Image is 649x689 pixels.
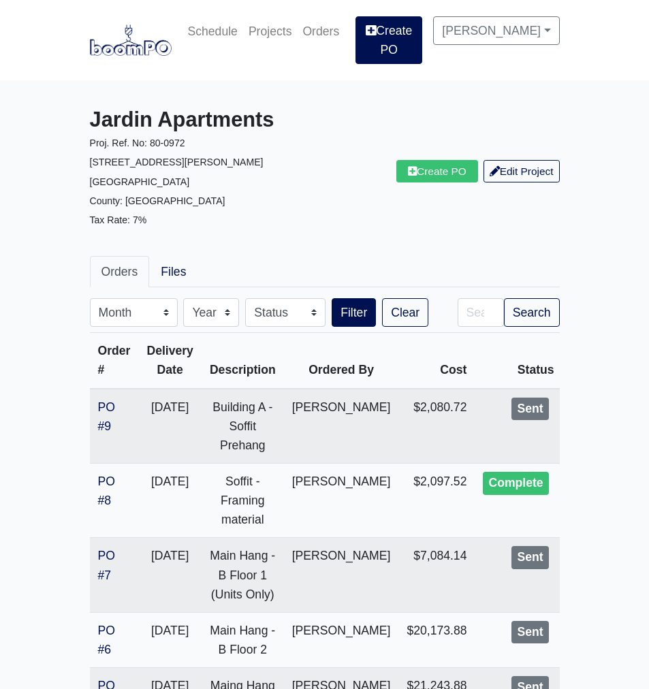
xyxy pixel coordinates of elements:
[332,298,376,327] button: Filter
[511,621,548,644] div: Sent
[504,298,560,327] button: Search
[202,333,284,389] th: Description
[90,108,315,133] h3: Jardin Apartments
[149,256,197,287] a: Files
[284,538,399,612] td: [PERSON_NAME]
[297,16,345,46] a: Orders
[458,298,504,327] input: Search
[90,214,147,225] small: Tax Rate: 7%
[511,398,548,421] div: Sent
[202,612,284,667] td: Main Hang - B Floor 2
[90,333,139,389] th: Order #
[398,538,475,612] td: $7,084.14
[475,333,562,389] th: Status
[355,16,422,64] a: Create PO
[183,16,243,46] a: Schedule
[483,472,548,495] div: Complete
[90,25,172,56] img: boomPO
[243,16,298,46] a: Projects
[138,463,201,537] td: [DATE]
[284,463,399,537] td: [PERSON_NAME]
[202,463,284,537] td: Soffit - Framing material
[98,475,115,507] a: PO #8
[90,195,225,206] small: County: [GEOGRAPHIC_DATA]
[90,256,150,287] a: Orders
[382,298,428,327] a: Clear
[284,612,399,667] td: [PERSON_NAME]
[511,546,548,569] div: Sent
[98,400,115,433] a: PO #9
[284,333,399,389] th: Ordered By
[284,389,399,464] td: [PERSON_NAME]
[90,157,264,167] small: [STREET_ADDRESS][PERSON_NAME]
[396,160,478,182] a: Create PO
[90,138,185,148] small: Proj. Ref. No: 80-0972
[98,549,115,581] a: PO #7
[138,389,201,464] td: [DATE]
[98,624,115,656] a: PO #6
[138,538,201,612] td: [DATE]
[202,538,284,612] td: Main Hang - B Floor 1 (Units Only)
[433,16,559,45] a: [PERSON_NAME]
[398,389,475,464] td: $2,080.72
[138,612,201,667] td: [DATE]
[90,176,190,187] small: [GEOGRAPHIC_DATA]
[138,333,201,389] th: Delivery Date
[398,612,475,667] td: $20,173.88
[202,389,284,464] td: Building A - Soffit Prehang
[398,333,475,389] th: Cost
[484,160,560,182] a: Edit Project
[398,463,475,537] td: $2,097.52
